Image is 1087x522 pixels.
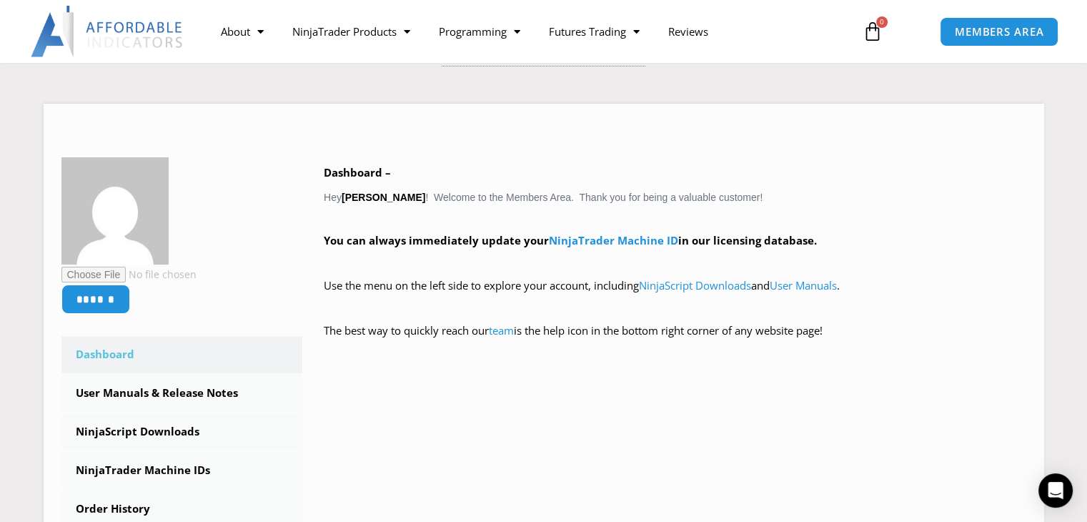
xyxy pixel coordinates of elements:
[955,26,1044,37] span: MEMBERS AREA
[876,16,888,28] span: 0
[489,323,514,338] a: team
[841,11,904,52] a: 0
[324,276,1026,316] p: Use the menu on the left side to explore your account, including and .
[535,15,654,48] a: Futures Trading
[654,15,723,48] a: Reviews
[61,413,303,450] a: NinjaScript Downloads
[324,163,1026,361] div: Hey ! Welcome to the Members Area. Thank you for being a valuable customer!
[61,375,303,412] a: User Manuals & Release Notes
[324,233,817,247] strong: You can always immediately update your in our licensing database.
[61,336,303,373] a: Dashboard
[324,165,391,179] b: Dashboard –
[324,321,1026,361] p: The best way to quickly reach our is the help icon in the bottom right corner of any website page!
[425,15,535,48] a: Programming
[207,15,278,48] a: About
[207,15,848,48] nav: Menu
[770,278,837,292] a: User Manuals
[639,278,751,292] a: NinjaScript Downloads
[31,6,184,57] img: LogoAI | Affordable Indicators – NinjaTrader
[940,17,1059,46] a: MEMBERS AREA
[278,15,425,48] a: NinjaTrader Products
[1038,473,1073,508] div: Open Intercom Messenger
[342,192,425,203] strong: [PERSON_NAME]
[549,233,678,247] a: NinjaTrader Machine ID
[61,452,303,489] a: NinjaTrader Machine IDs
[61,157,169,265] img: 7c136045c27fc2ad5b346f7329f6d4cf65d4409fb1f9eb30b7145047f0bd6dd4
